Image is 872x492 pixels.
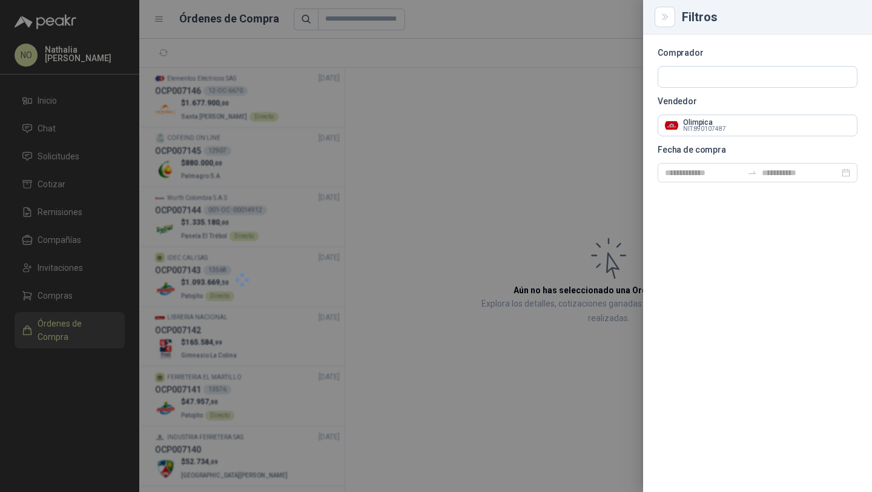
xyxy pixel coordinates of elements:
[747,168,757,178] span: to
[658,98,857,105] p: Vendedor
[658,10,672,24] button: Close
[682,11,857,23] div: Filtros
[658,146,857,153] p: Fecha de compra
[658,49,857,56] p: Comprador
[747,168,757,178] span: swap-right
